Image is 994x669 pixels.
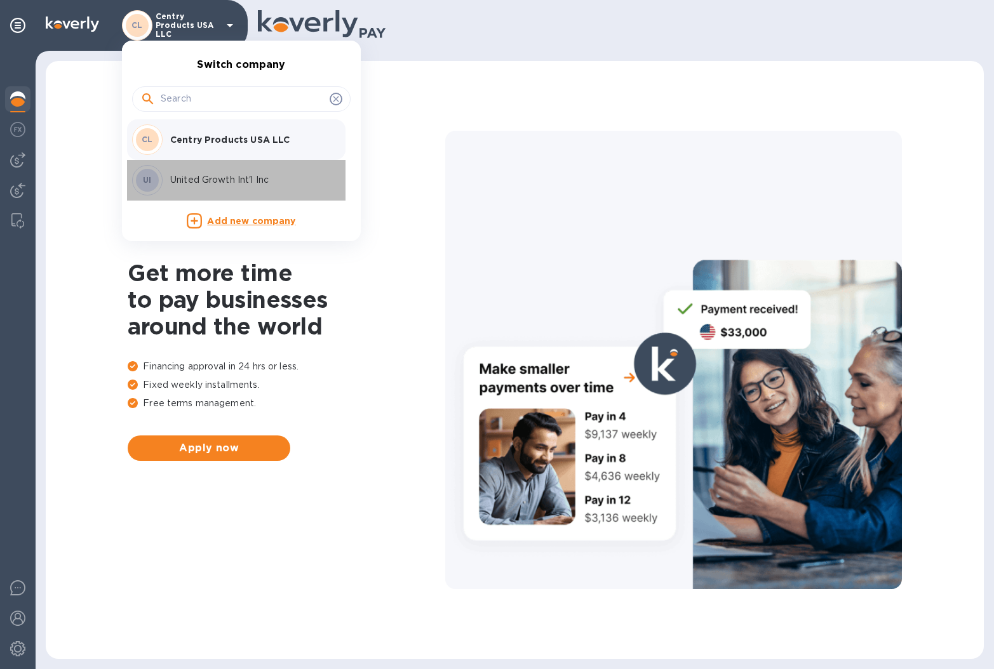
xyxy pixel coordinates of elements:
[170,173,330,187] p: United Growth Int'l Inc
[143,175,152,185] b: UI
[161,89,325,109] input: Search
[207,215,295,229] p: Add new company
[170,133,330,146] p: Centry Products USA LLC
[142,135,153,144] b: CL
